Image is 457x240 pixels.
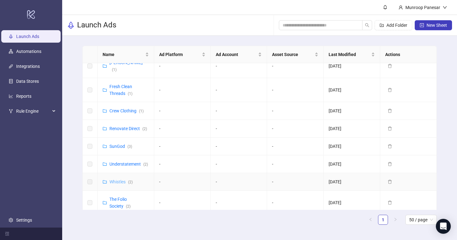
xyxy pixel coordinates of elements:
[375,20,412,30] button: Add Folder
[16,105,50,117] span: Rule Engine
[109,197,131,209] a: The Folio Society(2)
[103,200,107,205] span: folder
[415,20,452,30] button: New Sheet
[126,204,131,209] span: ( 2 )
[211,173,267,191] td: -
[103,144,107,148] span: folder
[16,218,32,223] a: Settings
[109,84,132,96] a: Fresh Clean Threads(1)
[324,46,380,63] th: Last Modified
[386,23,407,28] span: Add Folder
[366,215,376,225] button: left
[154,102,211,120] td: -
[369,218,372,221] span: left
[143,162,148,167] span: ( 2 )
[443,5,447,10] span: down
[154,138,211,155] td: -
[388,64,392,68] span: delete
[390,215,400,225] li: Next Page
[267,102,324,120] td: -
[128,92,132,96] span: ( 1 )
[388,162,392,166] span: delete
[103,88,107,92] span: folder
[324,120,380,138] td: [DATE]
[388,144,392,148] span: delete
[267,46,324,63] th: Asset Source
[16,34,39,39] a: Launch Ads
[329,51,370,58] span: Last Modified
[388,200,392,205] span: delete
[128,180,133,184] span: ( 2 )
[267,120,324,138] td: -
[324,155,380,173] td: [DATE]
[103,162,107,166] span: folder
[399,5,403,10] span: user
[9,109,13,113] span: fork
[211,78,267,102] td: -
[324,138,380,155] td: [DATE]
[127,144,132,149] span: ( 3 )
[272,51,313,58] span: Asset Source
[211,120,267,138] td: -
[267,54,324,78] td: -
[388,88,392,92] span: delete
[211,138,267,155] td: -
[365,23,369,27] span: search
[5,232,9,236] span: menu-fold
[103,126,107,131] span: folder
[324,102,380,120] td: [DATE]
[16,94,31,99] a: Reports
[211,102,267,120] td: -
[154,54,211,78] td: -
[154,46,211,63] th: Ad Platform
[159,51,201,58] span: Ad Platform
[267,155,324,173] td: -
[405,215,437,225] div: Page Size
[324,78,380,102] td: [DATE]
[154,191,211,215] td: -
[154,120,211,138] td: -
[139,109,144,113] span: ( 1 )
[383,5,387,9] span: bell
[324,191,380,215] td: [DATE]
[211,54,267,78] td: -
[366,215,376,225] li: Previous Page
[16,79,39,84] a: Data Stores
[267,191,324,215] td: -
[267,173,324,191] td: -
[378,215,388,225] li: 1
[267,138,324,155] td: -
[109,162,148,167] a: Understatement(2)
[109,144,132,149] a: SunGod(3)
[103,51,144,58] span: Name
[211,46,267,63] th: Ad Account
[427,23,447,28] span: New Sheet
[211,191,267,215] td: -
[154,155,211,173] td: -
[77,20,116,30] h3: Launch Ads
[109,179,133,184] a: Whistles(2)
[378,215,388,224] a: 1
[267,78,324,102] td: -
[103,109,107,113] span: folder
[380,46,437,63] th: Actions
[154,78,211,102] td: -
[103,64,107,68] span: folder
[16,64,40,69] a: Integrations
[436,219,451,234] div: Open Intercom Messenger
[112,68,117,72] span: ( 1 )
[388,126,392,131] span: delete
[420,23,424,27] span: plus-square
[103,180,107,184] span: folder
[390,215,400,225] button: right
[409,215,433,224] span: 50 / page
[324,54,380,78] td: [DATE]
[324,173,380,191] td: [DATE]
[67,21,75,29] span: rocket
[154,173,211,191] td: -
[109,108,144,113] a: Crew Clothing(1)
[380,23,384,27] span: folder-add
[98,46,154,63] th: Name
[211,155,267,173] td: -
[388,180,392,184] span: delete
